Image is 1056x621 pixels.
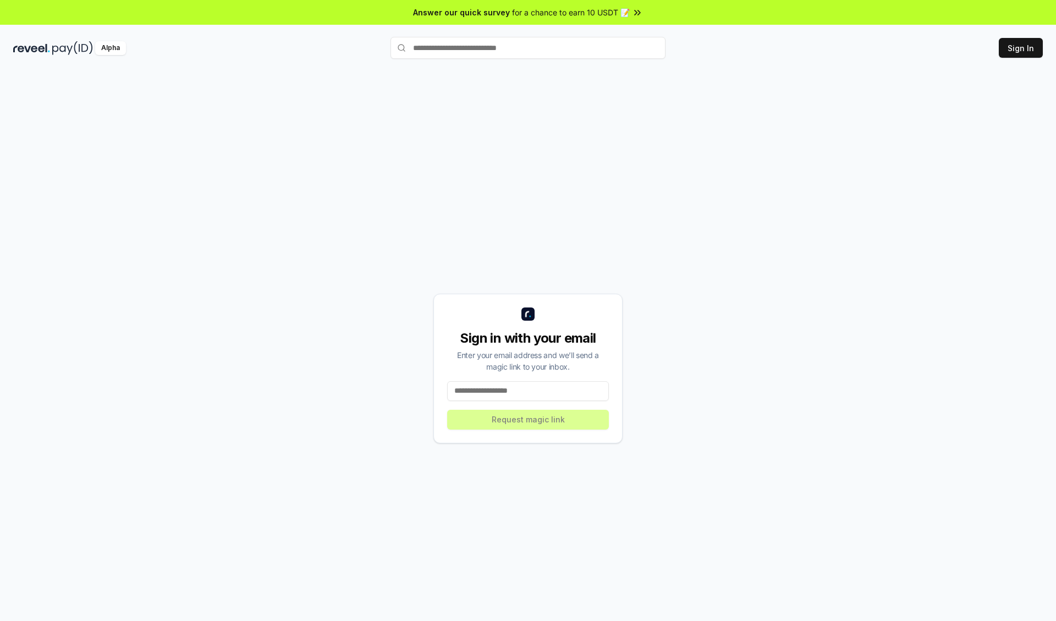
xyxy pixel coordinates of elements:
button: Sign In [999,38,1043,58]
img: pay_id [52,41,93,55]
span: for a chance to earn 10 USDT 📝 [512,7,630,18]
img: logo_small [521,307,535,321]
img: reveel_dark [13,41,50,55]
div: Alpha [95,41,126,55]
span: Answer our quick survey [413,7,510,18]
div: Sign in with your email [447,329,609,347]
div: Enter your email address and we’ll send a magic link to your inbox. [447,349,609,372]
